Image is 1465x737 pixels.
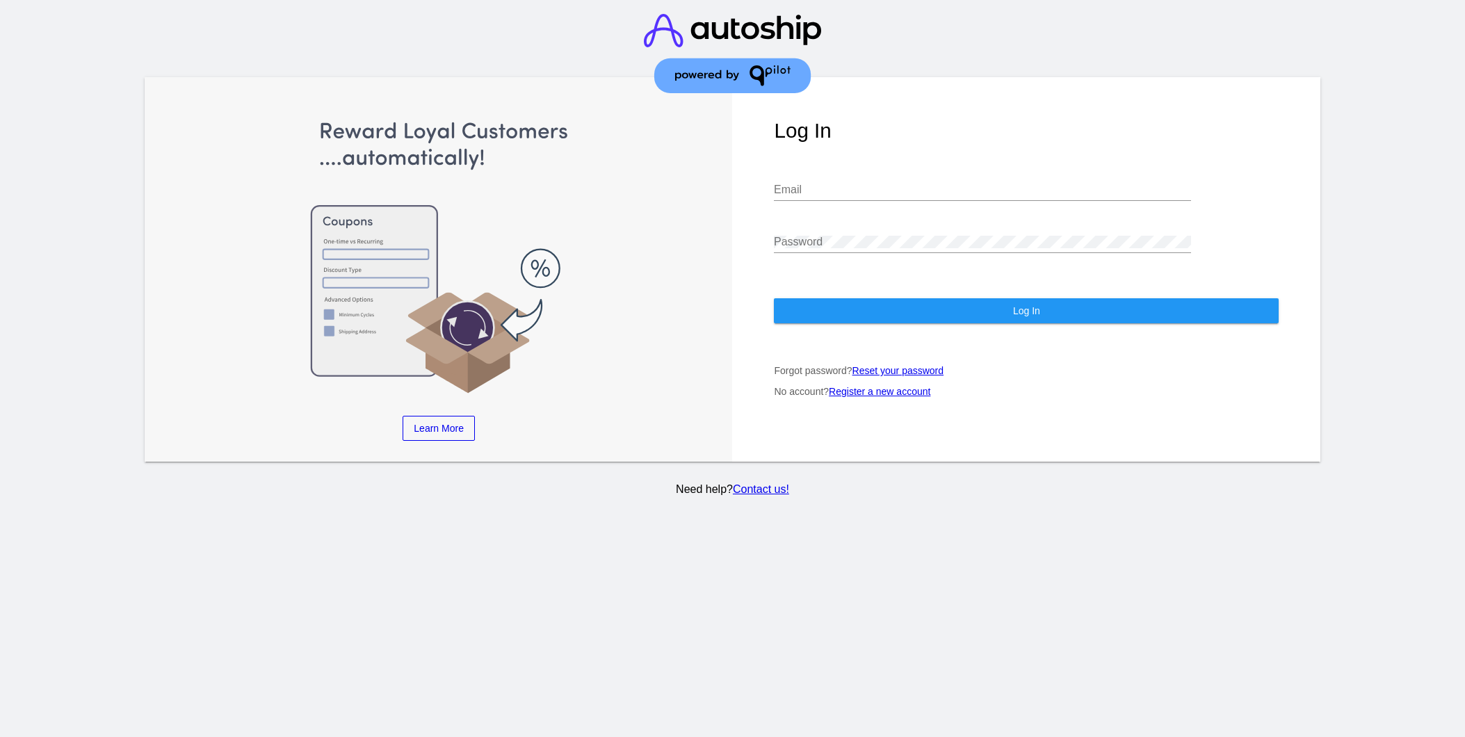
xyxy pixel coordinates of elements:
p: No account? [774,386,1279,397]
a: Learn More [403,416,475,441]
a: Contact us! [733,483,789,495]
img: Apply Coupons Automatically to Scheduled Orders with QPilot [186,119,691,396]
p: Forgot password? [774,365,1279,376]
a: Register a new account [829,386,930,397]
a: Reset your password [852,365,944,376]
input: Email [774,184,1191,196]
p: Need help? [142,483,1323,496]
span: Log In [1013,305,1040,316]
button: Log In [774,298,1279,323]
h1: Log In [774,119,1279,143]
span: Learn More [414,423,464,434]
